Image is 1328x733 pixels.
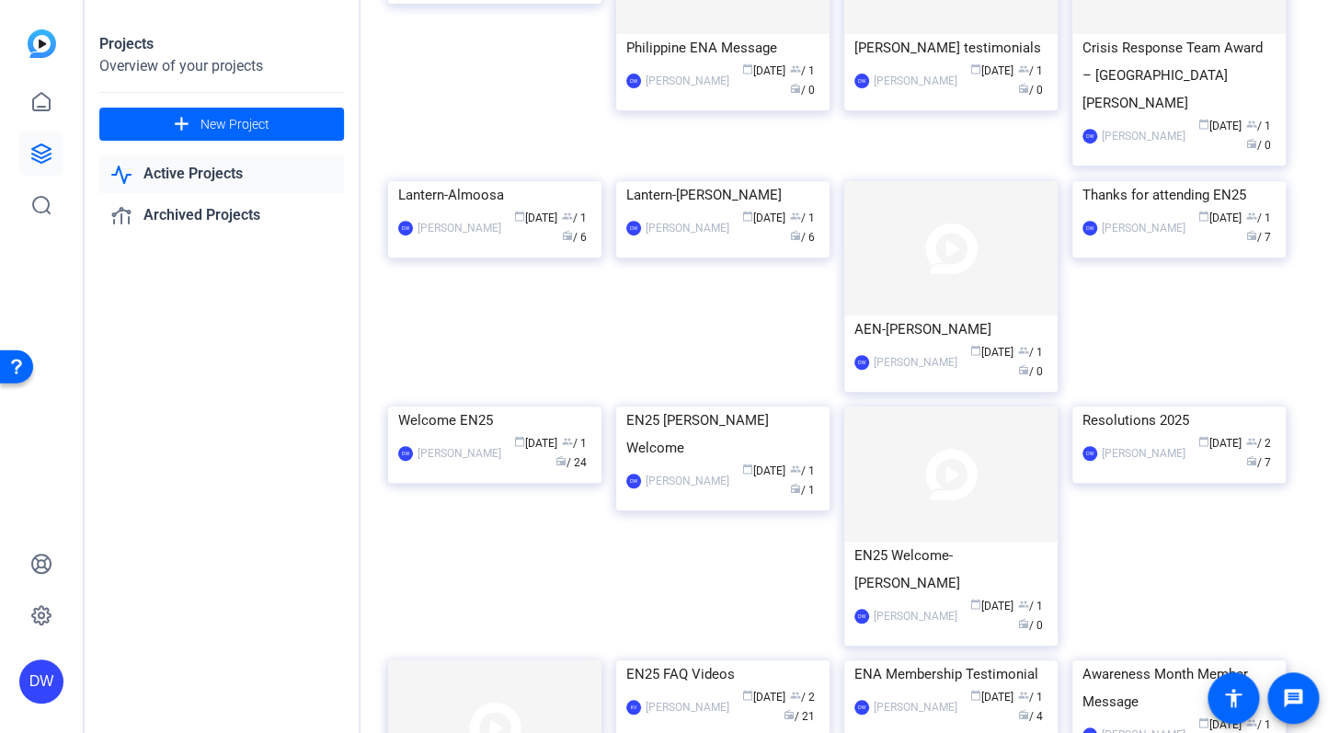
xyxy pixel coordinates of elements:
[1246,139,1271,152] span: / 0
[1246,456,1271,469] span: / 7
[418,219,501,237] div: [PERSON_NAME]
[562,212,587,224] span: / 1
[1246,231,1271,244] span: / 7
[1018,599,1029,610] span: group
[1018,619,1043,632] span: / 0
[626,700,641,715] div: KV
[1018,364,1029,375] span: radio
[854,660,1048,688] div: ENA Membership Testimonial
[1246,455,1257,466] span: radio
[626,474,641,488] div: DW
[562,231,587,244] span: / 6
[626,407,819,462] div: EN25 [PERSON_NAME] Welcome
[970,64,1013,77] span: [DATE]
[398,407,591,434] div: Welcome EN25
[398,221,413,235] div: DW
[1018,345,1029,356] span: group
[790,64,815,77] span: / 1
[790,691,815,704] span: / 2
[790,464,801,475] span: group
[1082,221,1097,235] div: DW
[1282,687,1304,709] mat-icon: message
[646,698,729,716] div: [PERSON_NAME]
[1102,127,1185,145] div: [PERSON_NAME]
[874,353,957,372] div: [PERSON_NAME]
[854,355,869,370] div: DW
[790,231,815,244] span: / 6
[99,33,344,55] div: Projects
[562,211,573,222] span: group
[1198,212,1242,224] span: [DATE]
[626,34,819,62] div: Philippine ENA Message
[170,113,193,136] mat-icon: add
[790,483,801,494] span: radio
[1082,34,1276,117] div: Crisis Response Team Award – [GEOGRAPHIC_DATA][PERSON_NAME]
[1082,181,1276,209] div: Thanks for attending EN25
[742,212,785,224] span: [DATE]
[1082,407,1276,434] div: Resolutions 2025
[790,690,801,701] span: group
[1018,84,1043,97] span: / 0
[626,221,641,235] div: DW
[790,212,815,224] span: / 1
[742,64,785,77] span: [DATE]
[1222,687,1244,709] mat-icon: accessibility
[626,660,819,688] div: EN25 FAQ Videos
[1198,211,1209,222] span: calendar_today
[790,464,815,477] span: / 1
[562,436,573,447] span: group
[790,211,801,222] span: group
[970,691,1013,704] span: [DATE]
[784,710,815,723] span: / 21
[1246,230,1257,241] span: radio
[99,197,344,235] a: Archived Projects
[1018,709,1029,720] span: radio
[555,455,567,466] span: radio
[970,690,981,701] span: calendar_today
[1246,211,1257,222] span: group
[742,691,785,704] span: [DATE]
[1018,83,1029,94] span: radio
[854,542,1048,597] div: EN25 Welcome-[PERSON_NAME]
[790,83,801,94] span: radio
[626,74,641,88] div: DW
[1246,718,1271,731] span: / 1
[646,472,729,490] div: [PERSON_NAME]
[854,609,869,624] div: DW
[1082,446,1097,461] div: DW
[1018,710,1043,723] span: / 4
[970,600,1013,613] span: [DATE]
[874,72,957,90] div: [PERSON_NAME]
[854,34,1048,62] div: [PERSON_NAME] testimonials
[514,436,525,447] span: calendar_today
[555,456,587,469] span: / 24
[1018,63,1029,74] span: group
[514,211,525,222] span: calendar_today
[1102,444,1185,463] div: [PERSON_NAME]
[1082,660,1276,716] div: Awareness Month Member Message
[1082,129,1097,143] div: DW
[854,700,869,715] div: DW
[1198,120,1242,132] span: [DATE]
[874,698,957,716] div: [PERSON_NAME]
[562,437,587,450] span: / 1
[514,437,557,450] span: [DATE]
[99,155,344,193] a: Active Projects
[1102,219,1185,237] div: [PERSON_NAME]
[1198,718,1242,731] span: [DATE]
[874,607,957,625] div: [PERSON_NAME]
[1198,437,1242,450] span: [DATE]
[790,84,815,97] span: / 0
[854,315,1048,343] div: AEN-[PERSON_NAME]
[200,115,269,134] span: New Project
[514,212,557,224] span: [DATE]
[1246,138,1257,149] span: radio
[646,72,729,90] div: [PERSON_NAME]
[626,181,819,209] div: Lantern-[PERSON_NAME]
[1198,717,1209,728] span: calendar_today
[784,709,795,720] span: radio
[99,108,344,141] button: New Project
[1018,691,1043,704] span: / 1
[854,74,869,88] div: DW
[1018,600,1043,613] span: / 1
